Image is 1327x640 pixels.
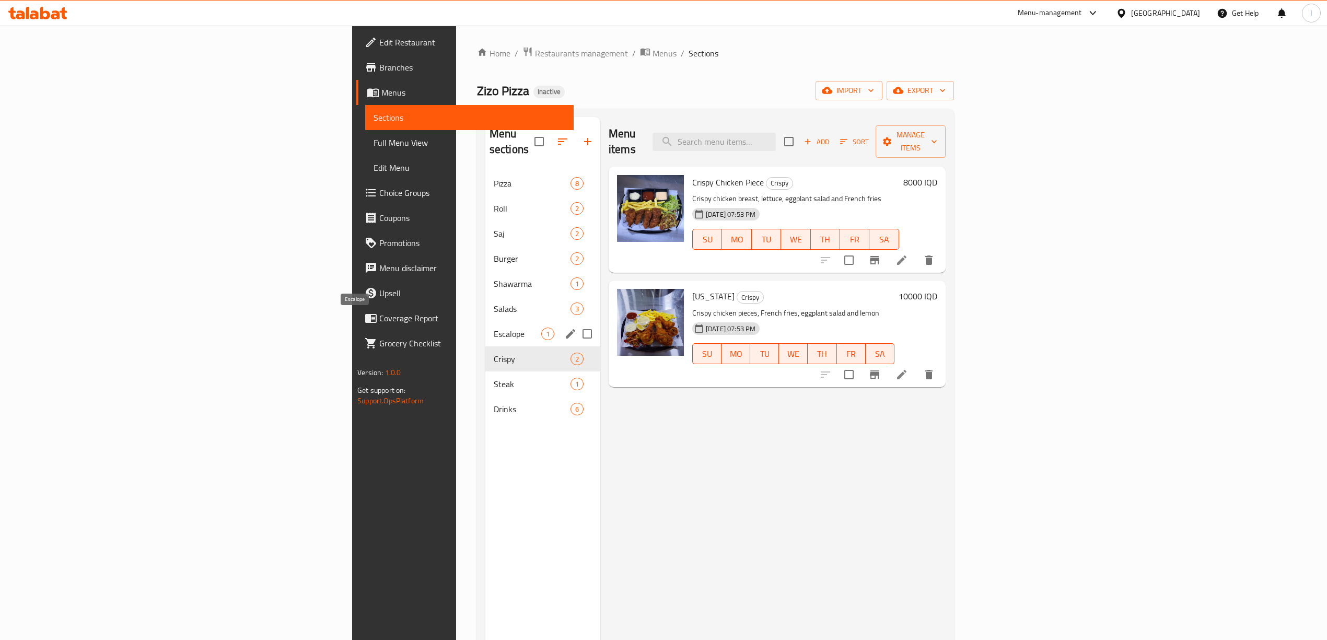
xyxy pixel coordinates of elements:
[494,353,571,365] span: Crispy
[781,229,810,250] button: WE
[887,81,954,100] button: export
[379,312,565,324] span: Coverage Report
[365,130,574,155] a: Full Menu View
[1310,7,1312,19] span: l
[721,343,750,364] button: MO
[356,180,574,205] a: Choice Groups
[840,229,869,250] button: FR
[1131,7,1200,19] div: [GEOGRAPHIC_DATA]
[494,252,571,265] div: Burger
[779,343,808,364] button: WE
[756,232,777,247] span: TU
[563,326,578,342] button: edit
[837,343,866,364] button: FR
[356,80,574,105] a: Menus
[702,324,760,334] span: [DATE] 07:53 PM
[722,229,751,250] button: MO
[766,177,793,190] div: Crispy
[884,129,937,155] span: Manage items
[692,343,721,364] button: SU
[895,84,946,97] span: export
[617,175,684,242] img: Crispy Chicken Piece
[609,126,640,157] h2: Menu items
[379,212,565,224] span: Coupons
[379,262,565,274] span: Menu disclaimer
[815,232,836,247] span: TH
[379,61,565,74] span: Branches
[802,136,831,148] span: Add
[816,81,882,100] button: import
[571,302,584,315] div: items
[692,174,764,190] span: Crispy Chicken Piece
[485,296,600,321] div: Salads3
[356,255,574,281] a: Menu disclaimer
[365,155,574,180] a: Edit Menu
[692,288,735,304] span: [US_STATE]
[494,177,571,190] span: Pizza
[681,47,684,60] li: /
[485,171,600,196] div: Pizza8
[702,210,760,219] span: [DATE] 07:53 PM
[485,346,600,371] div: Crispy2
[550,129,575,154] span: Sort sections
[617,289,684,356] img: Kentucky
[494,403,571,415] span: Drinks
[379,287,565,299] span: Upsell
[838,249,860,271] span: Select to update
[726,346,746,362] span: MO
[916,362,941,387] button: delete
[916,248,941,273] button: delete
[903,175,937,190] h6: 8000 IQD
[356,331,574,356] a: Grocery Checklist
[824,84,874,97] span: import
[541,328,554,340] div: items
[750,343,779,364] button: TU
[356,281,574,306] a: Upsell
[379,36,565,49] span: Edit Restaurant
[571,403,584,415] div: items
[357,383,405,397] span: Get support on:
[485,271,600,296] div: Shawarma1
[356,306,574,331] a: Coverage Report
[571,277,584,290] div: items
[528,131,550,153] span: Select all sections
[653,47,677,60] span: Menus
[697,232,718,247] span: SU
[542,329,554,339] span: 1
[812,346,832,362] span: TH
[840,136,869,148] span: Sort
[895,368,908,381] a: Edit menu item
[357,366,383,379] span: Version:
[494,302,571,315] span: Salads
[356,230,574,255] a: Promotions
[494,277,571,290] span: Shawarma
[778,131,800,153] span: Select section
[494,202,571,215] span: Roll
[899,289,937,304] h6: 10000 IQD
[1018,7,1082,19] div: Menu-management
[692,192,899,205] p: Crispy chicken breast, lettuce, eggplant salad and French fries
[571,354,583,364] span: 2
[783,346,804,362] span: WE
[494,378,571,390] span: Steak
[365,105,574,130] a: Sections
[381,86,565,99] span: Menus
[575,129,600,154] button: Add section
[752,229,781,250] button: TU
[653,133,776,151] input: search
[385,366,401,379] span: 1.0.0
[494,328,541,340] span: Escalope
[356,55,574,80] a: Branches
[485,371,600,397] div: Steak1
[800,134,833,150] button: Add
[837,134,871,150] button: Sort
[844,232,865,247] span: FR
[485,167,600,426] nav: Menu sections
[571,229,583,239] span: 2
[571,179,583,189] span: 8
[833,134,876,150] span: Sort items
[870,346,890,362] span: SA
